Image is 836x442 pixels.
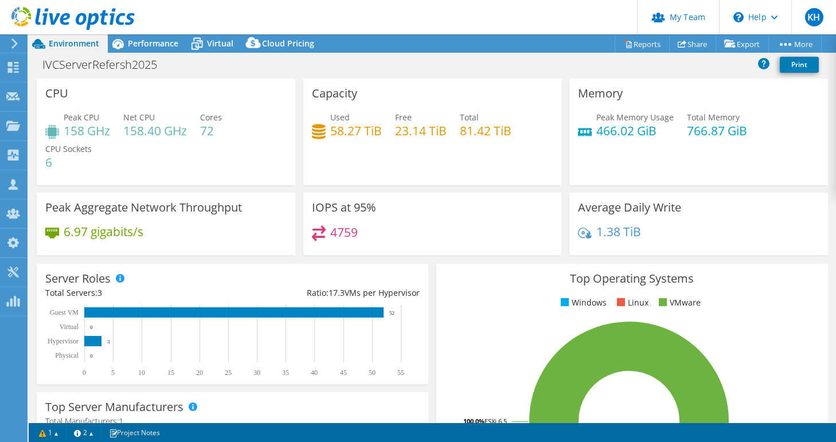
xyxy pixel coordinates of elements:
h4: 158.40 GHz [123,124,187,137]
h4: 72 [200,124,222,137]
li: Windows [558,296,607,309]
text: Guest VM [50,308,79,316]
text: 0 [83,369,86,377]
a: Export [716,35,769,53]
li: VMware [656,296,701,309]
span: 1 [119,416,123,427]
tspan: 100.0% [463,417,485,425]
h4: 466.02 GiB [596,124,674,137]
h3: Top Server Manufacturers [45,401,183,413]
span: Total Memory [687,112,740,123]
span: 3 [97,287,102,298]
h3: CPU [45,87,68,100]
span: Peak Memory Usage [596,112,674,123]
text: 15 [167,369,174,377]
h4: 766.87 GiB [687,124,747,137]
text: 0 [90,353,93,359]
text: Physical [55,351,79,359]
span: Used [330,112,350,123]
h1: IVCServerRefersh2025 [37,58,175,71]
text: Virtual [60,323,79,331]
a: Print [780,57,819,73]
span: Cores [200,112,222,123]
text: 52 [389,310,394,316]
h4: 81.42 TiB [460,124,511,137]
text: 10 [138,369,145,377]
text: 0 [90,324,93,330]
h3: Peak Aggregate Network Throughput [45,201,242,214]
h4: 6.97 gigabits/s [64,225,143,238]
h3: Average Daily Write [578,201,681,214]
span: CPU Sockets [45,143,92,154]
tspan: ESXi 6.5 [485,417,507,425]
h4: Total Manufacturers: [45,415,420,428]
h3: Capacity [312,87,357,100]
span: KH [805,8,823,26]
text: 40 [311,369,318,377]
a: Share [669,35,716,53]
div: Total Servers: [45,287,232,299]
a: 2 [66,425,101,440]
h4: 6 [45,156,92,169]
span: Total [460,112,479,123]
span: Virtual [207,38,233,49]
h3: Server Roles [45,272,111,285]
div: Ratio: VMs per Hypervisor [232,287,419,299]
h4: 58.27 TiB [330,124,382,137]
li: Linux [614,296,649,309]
a: 1 [31,425,67,440]
text: 35 [282,369,289,377]
h3: Memory [578,87,623,100]
span: Net CPU [123,112,155,123]
span: Free [395,112,412,123]
a: Reports [615,35,670,53]
text: 25 [225,369,232,377]
text: 45 [340,369,347,377]
h4: 1.38 TiB [596,225,641,238]
h4: 4759 [330,226,358,238]
text: 50 [369,369,376,377]
span: Peak CPU [64,112,99,123]
text: 3 [107,339,110,345]
h3: IOPS at 95% [312,201,376,214]
a: More [768,35,822,53]
text: 5 [111,369,115,377]
h3: Top Operating Systems [445,272,819,285]
span: Cloud Pricing [262,38,314,49]
text: Hypervisor [48,337,79,345]
span: 17.3 [329,287,345,298]
span: Environment [49,38,99,49]
a: Project Notes [101,425,168,440]
text: 55 [397,369,404,377]
h4: 158 GHz [64,124,110,137]
text: 30 [253,369,260,377]
h4: 23.14 TiB [395,124,447,137]
text: 20 [196,369,203,377]
span: Performance [128,38,178,49]
svg: \n [733,12,744,22]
